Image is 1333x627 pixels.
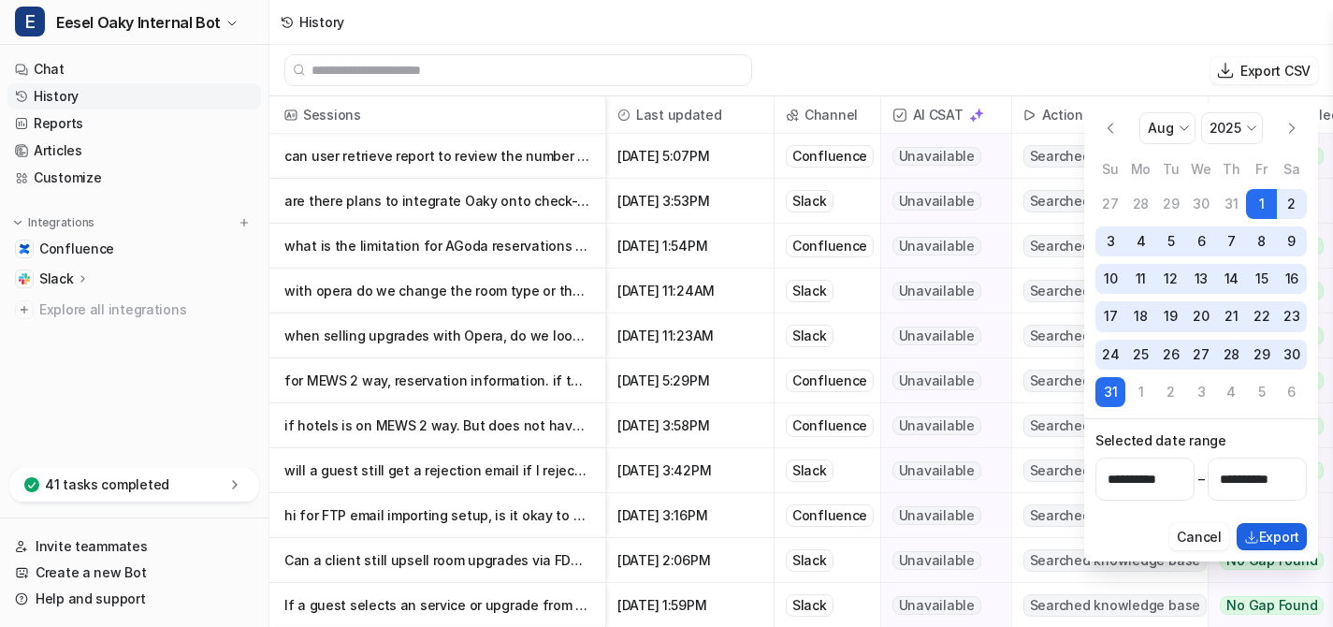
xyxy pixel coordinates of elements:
[1095,340,1125,370] button: Sunday, August 24th, 2025, selected
[786,190,833,212] div: Slack
[1246,189,1276,219] button: Friday, August 1st, 2025, selected
[28,215,94,230] p: Integrations
[1125,377,1155,407] button: Monday, September 1st, 2025
[1210,57,1318,84] button: Export CSV
[1095,377,1125,407] button: Sunday, August 31st, 2025, selected
[1246,264,1276,294] button: Friday, August 15th, 2025, selected
[284,358,590,403] p: for MEWS 2 way, reservation information. if the reservation information such as
[1186,189,1216,219] button: Wednesday, July 30th, 2025
[614,134,766,179] span: [DATE] 5:07PM
[1277,301,1307,331] button: Saturday, August 23rd, 2025, selected
[1023,459,1207,482] span: Searched knowledge base
[614,358,766,403] span: [DATE] 5:29PM
[1095,226,1125,256] button: Sunday, August 3rd, 2025, selected
[1216,301,1246,331] button: Thursday, August 21st, 2025, selected
[892,461,981,480] span: Unavailable
[892,506,981,525] span: Unavailable
[1216,264,1246,294] button: Thursday, August 14th, 2025, selected
[1023,504,1207,527] span: Searched knowledge base
[284,134,590,179] p: can user retrieve report to review the number of view for each service?
[786,145,874,168] div: Confluence
[614,179,766,224] span: [DATE] 3:53PM
[1095,430,1307,450] label: Selected date range
[7,236,261,262] a: ConfluenceConfluence
[1198,470,1205,488] span: –
[614,403,766,448] span: [DATE] 3:58PM
[1216,189,1246,219] button: Thursday, July 31st, 2025
[786,594,833,617] div: Slack
[15,7,45,36] span: E
[1246,377,1276,407] button: Friday, September 5th, 2025
[786,325,833,347] div: Slack
[1156,377,1186,407] button: Tuesday, September 2nd, 2025
[39,270,74,288] p: Slack
[7,165,261,191] a: Customize
[1246,226,1276,256] button: Friday, August 8th, 2025, selected
[1125,264,1155,294] button: Monday, August 11th, 2025, selected
[1186,158,1216,180] th: Wednesday
[1277,377,1307,407] button: Saturday, September 6th, 2025
[284,538,590,583] p: Can a client still upsell room upgrades via FDU after the guest has already che
[39,240,114,258] span: Confluence
[786,504,874,527] div: Confluence
[1023,235,1207,257] span: Searched knowledge base
[1186,301,1216,331] button: Wednesday, August 20th, 2025, selected
[7,83,261,109] a: History
[614,448,766,493] span: [DATE] 3:42PM
[1277,158,1307,180] th: Saturday
[892,416,981,435] span: Unavailable
[1023,325,1207,347] span: Searched knowledge base
[1023,415,1207,437] span: Searched knowledge base
[1095,158,1125,180] th: Sunday
[7,560,261,586] a: Create a new Bot
[1042,96,1091,134] h2: Actions
[1125,189,1155,219] button: Monday, July 28th, 2025
[1095,264,1125,294] button: Sunday, August 10th, 2025, selected
[892,237,981,255] span: Unavailable
[614,493,766,538] span: [DATE] 3:16PM
[7,56,261,82] a: Chat
[786,370,874,392] div: Confluence
[45,475,169,494] p: 41 tasks completed
[1095,189,1125,219] button: Sunday, July 27th, 2025
[1125,226,1155,256] button: Monday, August 4th, 2025, selected
[1277,226,1307,256] button: Saturday, August 9th, 2025, selected
[7,533,261,560] a: Invite teammates
[1125,158,1155,180] th: Monday
[1125,301,1155,331] button: Monday, August 18th, 2025, selected
[1023,549,1207,572] span: Searched knowledge base
[786,459,833,482] div: Slack
[1216,340,1246,370] button: Thursday, August 28th, 2025, selected
[1023,594,1207,617] span: Searched knowledge base
[614,269,766,313] span: [DATE] 11:24AM
[1277,340,1307,370] button: Saturday, August 30th, 2025, selected
[1156,226,1186,256] button: Tuesday, August 5th, 2025, selected
[284,493,590,538] p: hi for FTP email importing setup, is it okay to use date format of [DATE] inst
[19,243,30,255] img: Confluence
[1095,158,1307,408] table: August 2025
[1186,377,1216,407] button: Wednesday, September 3rd, 2025
[1169,523,1228,550] button: Cancel
[1095,113,1125,143] button: Go to the Previous Month
[1216,158,1246,180] th: Thursday
[7,297,261,323] a: Explore all integrations
[892,551,981,570] span: Unavailable
[1186,226,1216,256] button: Wednesday, August 6th, 2025, selected
[15,300,34,319] img: explore all integrations
[892,372,981,390] span: Unavailable
[1023,370,1207,392] span: Searched knowledge base
[11,216,24,229] img: expand menu
[614,96,766,134] span: Last updated
[614,538,766,583] span: [DATE] 2:06PM
[1237,523,1307,550] button: Export selected date range
[7,110,261,137] a: Reports
[1156,340,1186,370] button: Tuesday, August 26th, 2025, selected
[284,224,590,269] p: what is the limitation for AGoda reservations for 2 way?
[1095,301,1125,331] button: Sunday, August 17th, 2025, selected
[39,295,254,325] span: Explore all integrations
[277,96,598,134] span: Sessions
[1220,551,1324,570] span: No Gap Found
[1277,113,1307,143] button: Go to the Next Month
[1216,377,1246,407] button: Thursday, September 4th, 2025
